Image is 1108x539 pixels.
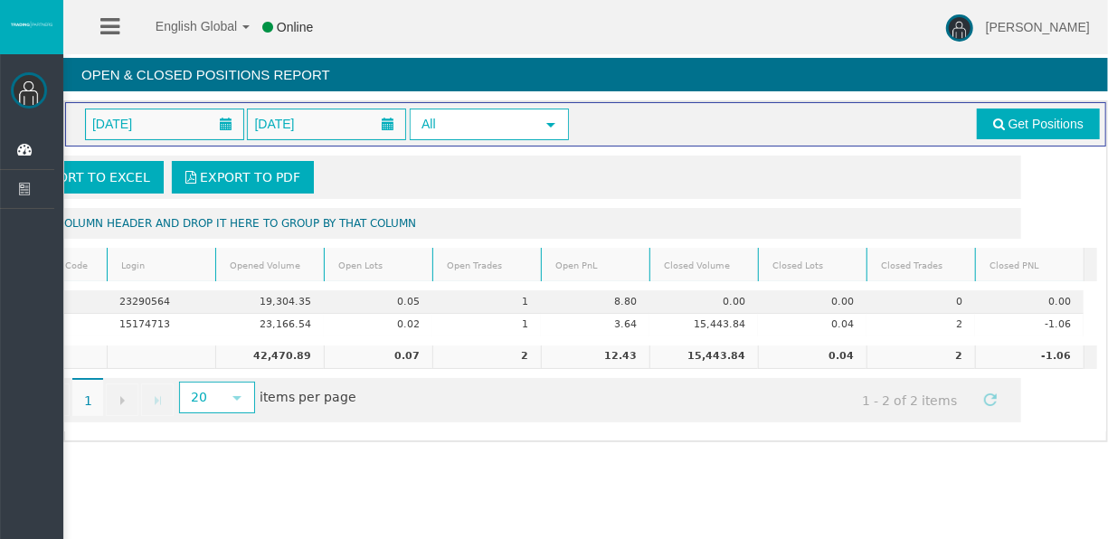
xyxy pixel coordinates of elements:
a: Closed Trades [870,253,973,278]
td: 0.04 [758,314,867,336]
a: Opened Volume [219,253,322,278]
span: items per page [175,383,356,413]
a: Export to Excel [5,161,164,194]
a: Closed Lots [762,253,865,278]
td: 15174713 [107,314,215,336]
span: 1 - 2 of 2 items [846,383,974,417]
td: 15,443.84 [649,314,758,336]
td: 19,304.35 [215,290,324,314]
img: user-image [946,14,973,42]
td: 0.00 [975,290,1084,314]
td: 0.05 [324,290,432,314]
td: 1 [432,290,541,314]
a: Closed Volume [653,253,756,278]
td: 2 [867,345,975,369]
td: 12.43 [541,345,649,369]
span: Get Positions [1009,117,1084,131]
td: 0.04 [758,345,867,369]
span: [DATE] [87,111,137,137]
td: 2 [867,314,975,336]
td: 23,166.54 [215,314,324,336]
td: 0.02 [324,314,432,336]
td: 42,470.89 [215,345,324,369]
td: 0.00 [649,290,758,314]
a: Open PnL [545,253,648,278]
td: 3.64 [541,314,649,336]
a: Refresh [975,383,1006,414]
td: -1.06 [975,314,1084,336]
td: 2 [432,345,541,369]
td: 23290564 [107,290,215,314]
span: Online [277,20,313,34]
span: 20 [181,383,220,411]
span: Export to PDF [200,170,300,184]
td: 15,443.84 [649,345,758,369]
td: 1 [432,314,541,336]
a: Export to PDF [172,161,314,194]
td: 0.00 [758,290,867,314]
span: All [412,110,535,138]
span: select [544,118,558,132]
h4: Open & Closed Positions Report [63,58,1108,91]
span: select [230,391,244,405]
span: English Global [132,19,237,33]
a: Closed PNL [979,253,1082,278]
span: Go to the last page [150,393,165,408]
img: logo.svg [9,21,54,28]
td: 0.07 [324,345,432,369]
td: 8.80 [541,290,649,314]
span: [DATE] [249,111,299,137]
a: Open Lots [327,253,431,278]
a: Login [110,253,213,278]
span: [PERSON_NAME] [986,20,1090,34]
a: Open Trades [436,253,539,278]
span: 1 [72,378,103,416]
span: Refresh [983,392,998,407]
a: Go to the next page [106,383,138,416]
td: 0 [867,290,975,314]
td: -1.06 [975,345,1084,369]
span: Go to the next page [115,393,129,408]
span: Export to Excel [33,170,150,184]
a: Go to the last page [141,383,174,416]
